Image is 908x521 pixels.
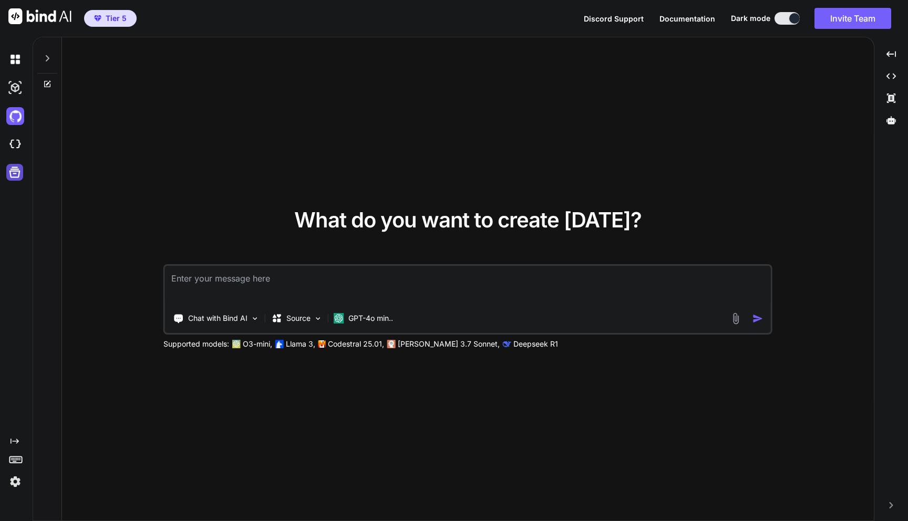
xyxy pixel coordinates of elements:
p: [PERSON_NAME] 3.7 Sonnet, [398,339,500,349]
p: Deepseek R1 [513,339,558,349]
p: O3-mini, [243,339,272,349]
img: Pick Models [314,314,323,323]
img: GPT-4o mini [334,313,344,324]
img: claude [387,340,396,348]
img: darkChat [6,50,24,68]
p: Supported models: [163,339,229,349]
span: Tier 5 [106,13,127,24]
button: premiumTier 5 [84,10,137,27]
img: Llama2 [275,340,284,348]
img: attachment [730,312,742,325]
img: icon [752,313,763,324]
img: Bind AI [8,8,71,24]
img: darkAi-studio [6,79,24,97]
p: Chat with Bind AI [188,313,247,324]
img: premium [94,15,101,22]
span: Documentation [659,14,715,23]
img: claude [503,340,511,348]
span: Discord Support [584,14,644,23]
button: Invite Team [814,8,891,29]
img: Mistral-AI [318,340,326,348]
img: settings [6,473,24,491]
p: Codestral 25.01, [328,339,384,349]
img: GPT-4 [232,340,241,348]
button: Documentation [659,13,715,24]
p: Source [286,313,311,324]
button: Discord Support [584,13,644,24]
p: Llama 3, [286,339,315,349]
img: cloudideIcon [6,136,24,153]
img: Pick Tools [251,314,260,323]
p: GPT-4o min.. [348,313,393,324]
span: Dark mode [731,13,770,24]
span: What do you want to create [DATE]? [294,207,642,233]
img: githubDark [6,107,24,125]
